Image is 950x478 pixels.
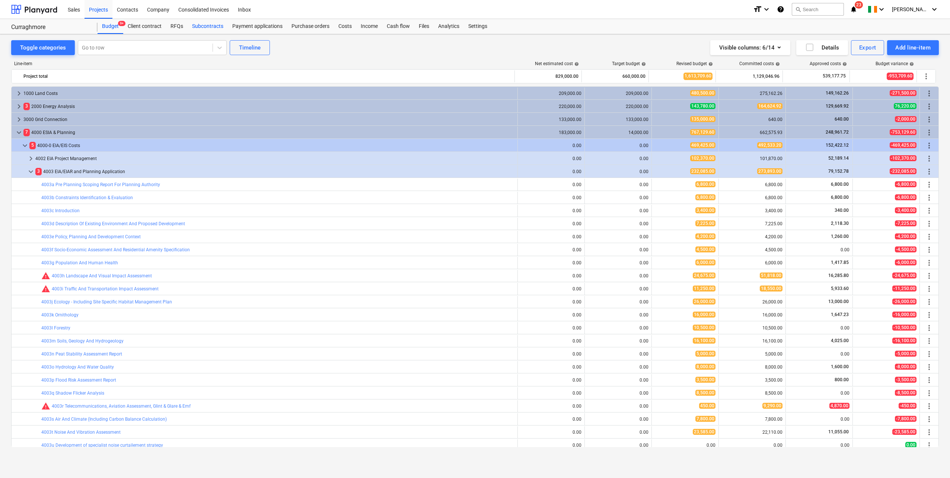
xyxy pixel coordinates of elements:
span: 4,025.00 [830,338,849,343]
a: 4003t Noise And Vibration Assessment [41,430,121,435]
div: Details [805,43,839,52]
span: -4,200.00 [895,233,916,239]
span: More actions [925,271,934,280]
span: keyboard_arrow_right [15,102,23,111]
span: -102,370.00 [890,155,916,161]
button: Export [851,40,884,55]
div: 0.00 [588,195,648,200]
span: 5 [29,142,36,149]
span: 6,800.00 [830,182,849,187]
span: 7,225.00 [695,220,715,226]
a: 4003k Ornithology [41,312,79,318]
span: 1,260.00 [830,234,849,239]
span: More actions [922,72,931,81]
span: -8,000.00 [895,364,916,370]
div: 0.00 [588,351,648,357]
span: search [795,6,801,12]
span: -232,085.00 [890,168,916,174]
div: 8,500.00 [722,391,782,396]
span: help [640,62,646,66]
span: More actions [925,376,934,385]
span: help [573,62,579,66]
div: 209,000.00 [521,91,581,96]
div: 4,200.00 [722,234,782,239]
span: 8,000.00 [695,364,715,370]
span: 18,550.00 [760,286,782,291]
span: More actions [925,245,934,254]
div: 133,000.00 [588,117,648,122]
span: 51,818.00 [760,273,782,278]
a: Subcontracts [188,19,228,34]
a: 4003c Introduction [41,208,80,213]
a: Client contract [123,19,166,34]
div: Committed costs [739,61,780,66]
span: 16,285.80 [828,273,849,278]
div: Toggle categories [20,43,66,52]
div: 0.00 [521,208,581,213]
span: -11,250.00 [892,286,916,291]
span: -469,425.00 [890,142,916,148]
a: Budget9+ [98,19,123,34]
a: 4003l Forestry [41,325,70,331]
button: Search [792,3,844,16]
div: 220,000.00 [588,104,648,109]
a: Costs [334,19,356,34]
span: 4,870.00 [829,403,849,409]
i: Knowledge base [777,5,784,14]
a: Cash flow [382,19,414,34]
span: More actions [925,402,934,411]
span: 3,400.00 [695,207,715,213]
a: 4003o Hydrology And Water Quality [41,364,114,370]
span: 469,425.00 [690,142,715,148]
a: Income [356,19,382,34]
span: 102,370.00 [690,155,715,161]
div: 0.00 [521,391,581,396]
span: More actions [925,89,934,98]
a: Purchase orders [287,19,334,34]
a: 4003p Flood Risk Assessment Report [41,377,116,383]
div: Budget [98,19,123,34]
a: 4003u Development of specialist noise curtailement strategy [41,443,163,448]
span: -753,129.60 [890,129,916,135]
div: 0.00 [588,169,648,174]
div: 16,000.00 [722,312,782,318]
span: 10,500.00 [693,325,715,331]
span: -24,675.00 [892,273,916,278]
span: More actions [925,284,934,293]
div: 275,162.26 [722,91,782,96]
a: Analytics [434,19,464,34]
div: 6,000.00 [722,260,782,265]
span: -2,000.00 [895,116,916,122]
span: 6,000.00 [695,259,715,265]
div: 0.00 [588,247,648,252]
span: 450.00 [699,403,715,409]
div: Net estimated cost [535,61,579,66]
div: 0.00 [789,325,849,331]
div: 3000 Grid Connection [23,114,514,125]
a: Settings [464,19,492,34]
div: 0.00 [521,143,581,148]
span: More actions [925,219,934,228]
span: 232,085.00 [690,168,715,174]
span: Committed costs exceed revised budget [41,284,50,293]
span: Committed costs exceed revised budget [41,402,50,411]
div: 183,000.00 [521,130,581,135]
i: keyboard_arrow_down [762,5,771,14]
span: keyboard_arrow_down [20,141,29,150]
div: 0.00 [521,286,581,291]
span: Committed costs exceed revised budget [41,271,50,280]
div: 0.00 [588,286,648,291]
button: Add line-item [887,40,939,55]
span: -5,000.00 [895,351,916,357]
div: 0.00 [521,312,581,318]
div: 0.00 [588,234,648,239]
span: 492,533.20 [757,142,782,148]
span: 76,220.00 [894,103,916,109]
span: More actions [925,441,934,450]
a: 4003b Constraints Identification & Evaluation [41,195,133,200]
div: Export [859,43,876,52]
